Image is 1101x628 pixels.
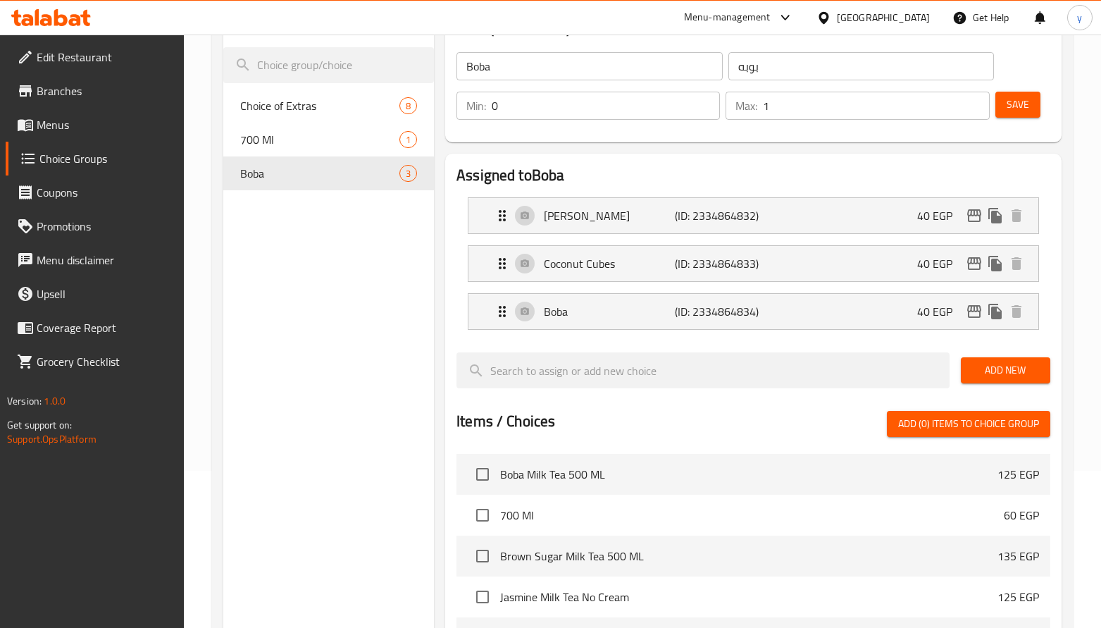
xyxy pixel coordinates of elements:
[400,167,416,180] span: 3
[468,294,1038,329] div: Expand
[240,165,399,182] span: Boba
[468,460,497,489] span: Select choice
[223,89,435,123] div: Choice of Extras8
[400,133,416,147] span: 1
[1004,507,1039,524] p: 60 EGP
[675,303,762,320] p: (ID: 2334864834)
[1006,253,1027,274] button: delete
[240,131,399,148] span: 700 Ml
[39,150,173,167] span: Choice Groups
[6,142,184,176] a: Choice Groups
[898,415,1039,433] span: Add (0) items to choice group
[6,277,184,311] a: Upsell
[400,99,416,113] span: 8
[985,301,1006,322] button: duplicate
[6,40,184,74] a: Edit Restaurant
[675,207,762,224] p: (ID: 2334864832)
[468,198,1038,233] div: Expand
[468,541,497,571] span: Select choice
[456,411,555,432] h2: Items / Choices
[7,430,97,448] a: Support.OpsPlatform
[684,9,771,26] div: Menu-management
[223,47,435,83] input: search
[500,589,997,605] span: Jasmine Milk Tea No Cream
[544,303,675,320] p: Boba
[44,392,66,410] span: 1.0.0
[6,176,184,209] a: Coupons
[399,131,417,148] div: Choices
[399,165,417,182] div: Choices
[544,255,675,272] p: Coconut Cubes
[468,500,497,530] span: Select choice
[466,97,486,114] p: Min:
[223,156,435,190] div: Boba3
[37,252,173,269] span: Menu disclaimer
[468,246,1038,281] div: Expand
[1006,205,1027,226] button: delete
[500,548,997,565] span: Brown Sugar Milk Tea 500 ML
[456,288,1050,335] li: Expand
[995,92,1040,118] button: Save
[456,18,1050,41] h3: Boba (ID: 1043963)
[223,123,435,156] div: 700 Ml1
[1007,96,1029,113] span: Save
[500,507,1004,524] span: 700 Ml
[37,285,173,302] span: Upsell
[6,243,184,277] a: Menu disclaimer
[456,165,1050,186] h2: Assigned to Boba
[964,253,985,274] button: edit
[37,184,173,201] span: Coupons
[456,192,1050,240] li: Expand
[997,548,1039,565] p: 135 EGP
[37,116,173,133] span: Menus
[6,209,184,243] a: Promotions
[37,319,173,336] span: Coverage Report
[399,97,417,114] div: Choices
[985,253,1006,274] button: duplicate
[37,353,173,370] span: Grocery Checklist
[37,82,173,99] span: Branches
[972,362,1039,379] span: Add New
[37,218,173,235] span: Promotions
[1006,301,1027,322] button: delete
[917,207,964,224] p: 40 EGP
[887,411,1050,437] button: Add (0) items to choice group
[37,49,173,66] span: Edit Restaurant
[997,466,1039,483] p: 125 EGP
[456,240,1050,288] li: Expand
[1077,10,1082,25] span: y
[675,255,762,272] p: (ID: 2334864833)
[837,10,930,25] div: [GEOGRAPHIC_DATA]
[7,392,42,410] span: Version:
[917,303,964,320] p: 40 EGP
[964,205,985,226] button: edit
[961,357,1050,383] button: Add New
[6,311,184,345] a: Coverage Report
[500,466,997,483] span: Boba Milk Tea 500 ML
[985,205,1006,226] button: duplicate
[240,97,399,114] span: Choice of Extras
[6,108,184,142] a: Menus
[456,352,950,388] input: search
[917,255,964,272] p: 40 EGP
[6,74,184,108] a: Branches
[735,97,757,114] p: Max:
[997,589,1039,605] p: 125 EGP
[544,207,675,224] p: [PERSON_NAME]
[7,416,72,434] span: Get support on:
[6,345,184,378] a: Grocery Checklist
[964,301,985,322] button: edit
